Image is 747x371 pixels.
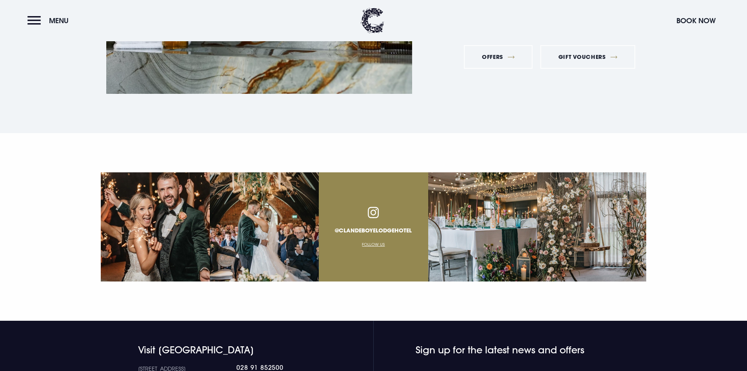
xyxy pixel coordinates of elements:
img: Clandeboye Lodge [361,8,384,33]
button: Book Now [672,12,720,29]
h4: Visit [GEOGRAPHIC_DATA] [138,344,323,356]
h4: Sign up for the latest news and offers [416,344,555,356]
button: Menu [27,12,73,29]
a: Follow Us [362,242,385,247]
a: Gift Vouchers [540,45,635,69]
a: @clandeboyelodgehotel [335,227,412,234]
a: Offers [464,45,533,69]
span: Menu [49,16,69,25]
